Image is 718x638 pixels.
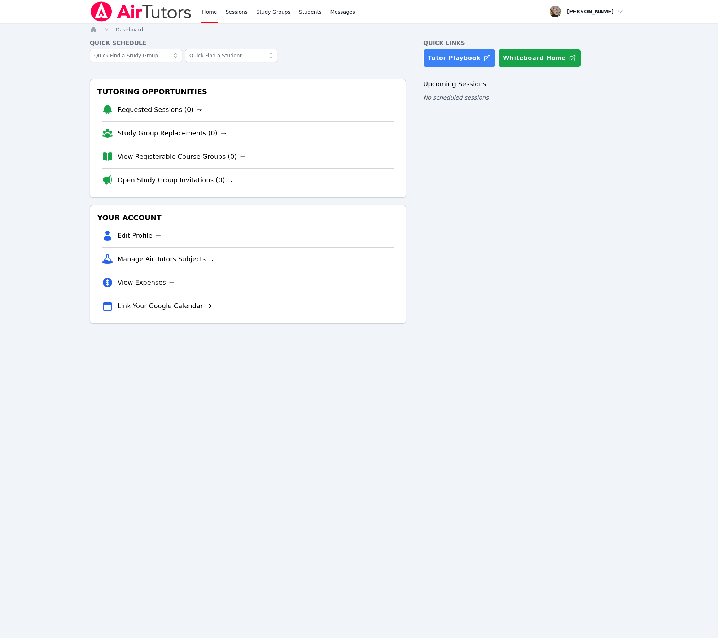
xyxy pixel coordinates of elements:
a: Tutor Playbook [423,49,495,67]
a: View Registerable Course Groups (0) [118,152,246,162]
img: Air Tutors [90,1,192,22]
a: Link Your Google Calendar [118,301,212,311]
a: Open Study Group Invitations (0) [118,175,234,185]
a: Study Group Replacements (0) [118,128,226,138]
h4: Quick Schedule [90,39,406,48]
a: View Expenses [118,278,175,288]
input: Quick Find a Study Group [90,49,182,62]
h3: Your Account [96,211,400,224]
h3: Tutoring Opportunities [96,85,400,98]
span: No scheduled sessions [423,94,489,101]
h4: Quick Links [423,39,628,48]
nav: Breadcrumb [90,26,629,33]
span: Messages [330,8,355,16]
a: Manage Air Tutors Subjects [118,254,215,264]
a: Requested Sessions (0) [118,105,202,115]
button: Whiteboard Home [498,49,581,67]
a: Edit Profile [118,231,161,241]
h3: Upcoming Sessions [423,79,628,89]
a: Dashboard [116,26,143,33]
span: Dashboard [116,27,143,32]
input: Quick Find a Student [185,49,277,62]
